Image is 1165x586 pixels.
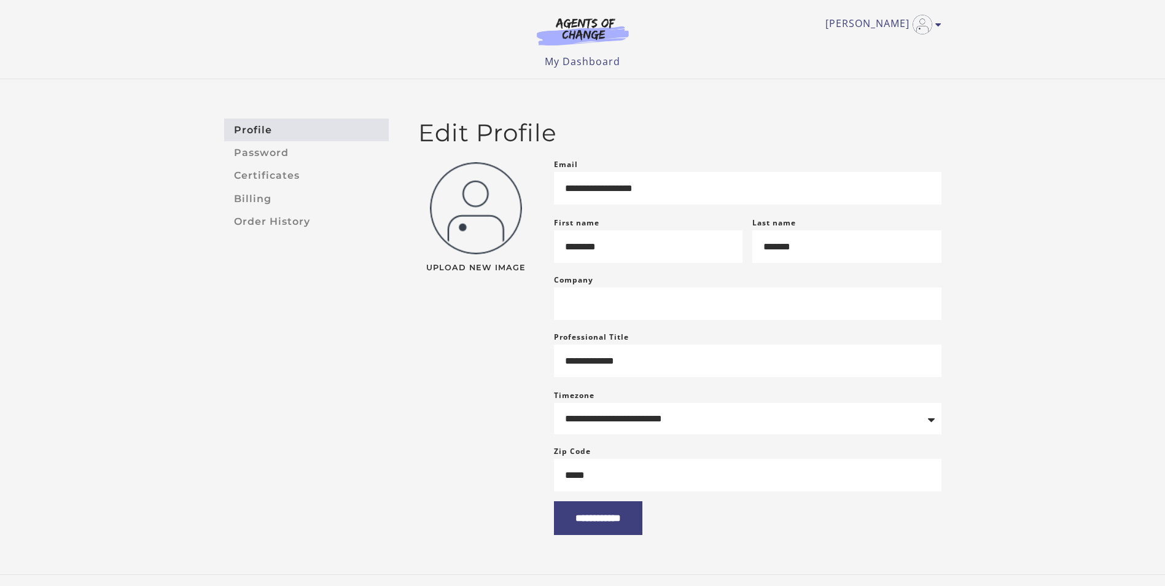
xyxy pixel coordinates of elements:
[418,264,534,272] span: Upload New Image
[554,330,629,345] label: Professional Title
[418,119,941,147] h2: Edit Profile
[554,444,591,459] label: Zip Code
[554,390,594,400] label: Timezone
[554,273,593,287] label: Company
[554,217,599,228] label: First name
[224,119,389,141] a: Profile
[224,187,389,210] a: Billing
[825,15,935,34] a: Toggle menu
[224,141,389,164] a: Password
[224,210,389,233] a: Order History
[224,165,389,187] a: Certificates
[524,17,642,45] img: Agents of Change Logo
[545,55,620,68] a: My Dashboard
[752,217,796,228] label: Last name
[554,157,578,172] label: Email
